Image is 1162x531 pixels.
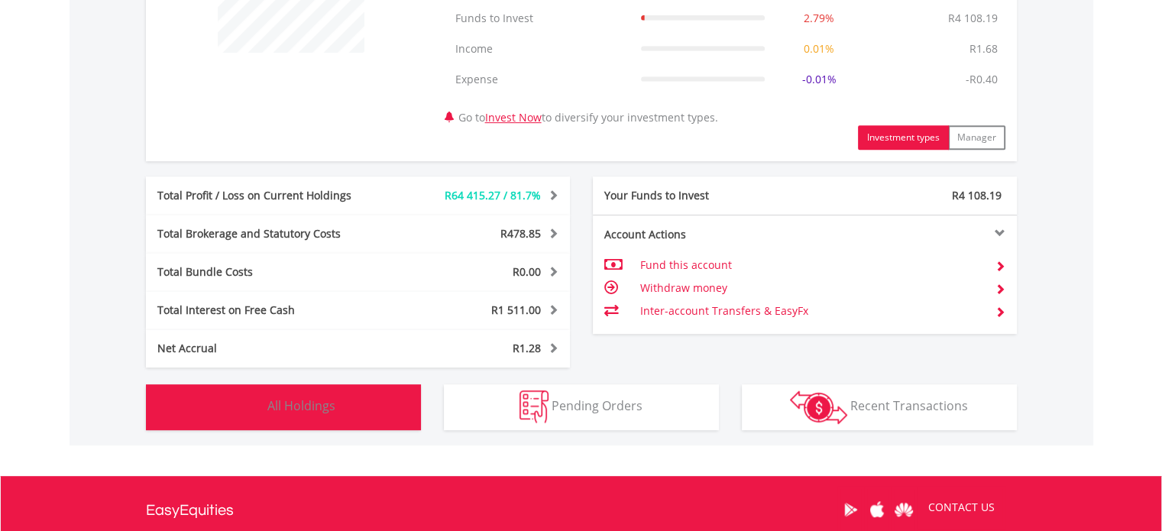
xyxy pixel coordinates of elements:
div: Net Accrual [146,341,393,356]
td: 0.01% [772,34,866,64]
td: Expense [448,64,633,95]
td: -R0.40 [958,64,1005,95]
td: Income [448,34,633,64]
td: -0.01% [772,64,866,95]
div: Account Actions [593,227,805,242]
button: Recent Transactions [742,384,1017,430]
span: R4 108.19 [952,188,1002,202]
span: R478.85 [500,226,541,241]
button: Investment types [858,125,949,150]
button: All Holdings [146,384,421,430]
div: Total Bundle Costs [146,264,393,280]
td: Inter-account Transfers & EasyFx [639,299,982,322]
div: Your Funds to Invest [593,188,805,203]
td: Funds to Invest [448,3,633,34]
img: transactions-zar-wht.png [790,390,847,424]
span: R1 511.00 [491,303,541,317]
button: Pending Orders [444,384,719,430]
div: Total Brokerage and Statutory Costs [146,226,393,241]
td: R1.68 [962,34,1005,64]
button: Manager [948,125,1005,150]
td: Withdraw money [639,277,982,299]
td: Fund this account [639,254,982,277]
div: Total Interest on Free Cash [146,303,393,318]
td: 2.79% [772,3,866,34]
span: All Holdings [267,397,335,414]
span: R64 415.27 / 81.7% [445,188,541,202]
img: pending_instructions-wht.png [520,390,549,423]
a: Invest Now [485,110,542,125]
span: R1.28 [513,341,541,355]
span: Pending Orders [552,397,642,414]
img: holdings-wht.png [231,390,264,423]
td: R4 108.19 [940,3,1005,34]
a: CONTACT US [918,486,1005,529]
span: Recent Transactions [850,397,968,414]
div: Total Profit / Loss on Current Holdings [146,188,393,203]
span: R0.00 [513,264,541,279]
